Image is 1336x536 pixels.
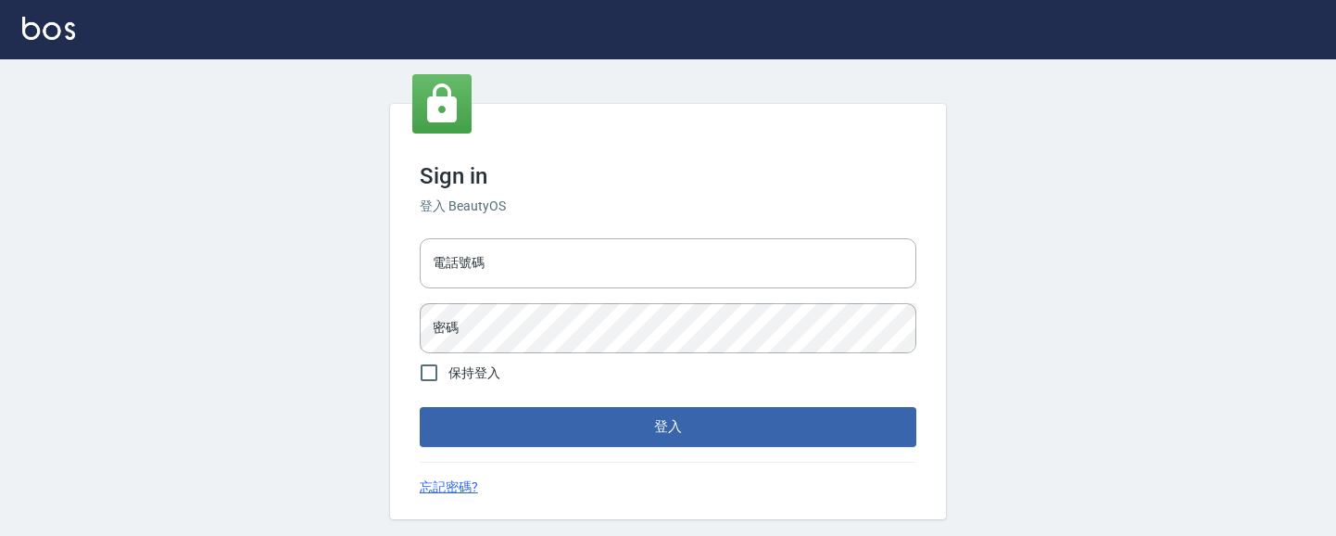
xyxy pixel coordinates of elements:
[420,478,478,497] a: 忘記密碼?
[420,163,916,189] h3: Sign in
[22,17,75,40] img: Logo
[448,364,500,383] span: 保持登入
[420,407,916,446] button: 登入
[420,197,916,216] h6: 登入 BeautyOS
